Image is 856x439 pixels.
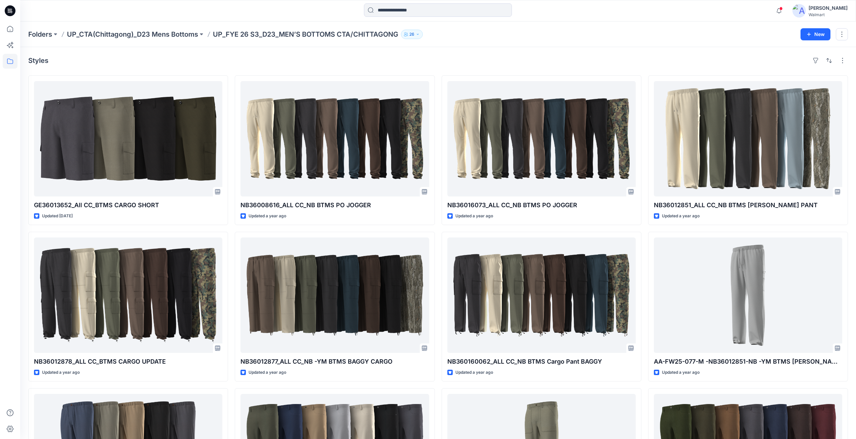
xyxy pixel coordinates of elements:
[409,31,414,38] p: 26
[447,81,636,196] a: NB36016073_ALL CC_NB BTMS PO JOGGER
[447,200,636,210] p: NB36016073_ALL CC_NB BTMS PO JOGGER
[28,57,48,65] h4: Styles
[34,200,222,210] p: GE36013652_All CC_BTMS CARGO SHORT
[809,12,848,17] div: Walmart
[28,30,52,39] a: Folders
[662,369,700,376] p: Updated a year ago
[249,369,286,376] p: Updated a year ago
[240,357,429,366] p: NB36012877_ALL CC_NB -YM BTMS BAGGY CARGO
[662,213,700,220] p: Updated a year ago
[801,28,830,40] button: New
[34,357,222,366] p: NB36012878_ALL CC_BTMS CARGO UPDATE
[447,237,636,353] a: NB360160062_ALL CC_NB BTMS Cargo Pant BAGGY
[401,30,423,39] button: 26
[240,81,429,196] a: NB36008616_ALL CC_NB BTMS PO JOGGER
[447,357,636,366] p: NB360160062_ALL CC_NB BTMS Cargo Pant BAGGY
[809,4,848,12] div: [PERSON_NAME]
[654,357,842,366] p: AA-FW25-077-M -NB36012851-NB -YM BTMS [PERSON_NAME] PANT 07
[240,237,429,353] a: NB36012877_ALL CC_NB -YM BTMS BAGGY CARGO
[213,30,398,39] p: UP_FYE 26 S3_D23_MEN’S BOTTOMS CTA/CHITTAGONG
[455,213,493,220] p: Updated a year ago
[792,4,806,17] img: avatar
[42,213,73,220] p: Updated [DATE]
[455,369,493,376] p: Updated a year ago
[240,200,429,210] p: NB36008616_ALL CC_NB BTMS PO JOGGER
[34,81,222,196] a: GE36013652_All CC_BTMS CARGO SHORT
[42,369,80,376] p: Updated a year ago
[654,237,842,353] a: AA-FW25-077-M -NB36012851-NB -YM BTMS CARPENTER PANT 07
[249,213,286,220] p: Updated a year ago
[654,200,842,210] p: NB36012851_ALL CC_NB BTMS [PERSON_NAME] PANT
[654,81,842,196] a: NB36012851_ALL CC_NB BTMS CARPENTER PANT
[67,30,198,39] a: UP_CTA(Chittagong)_D23 Mens Bottoms
[34,237,222,353] a: NB36012878_ALL CC_BTMS CARGO UPDATE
